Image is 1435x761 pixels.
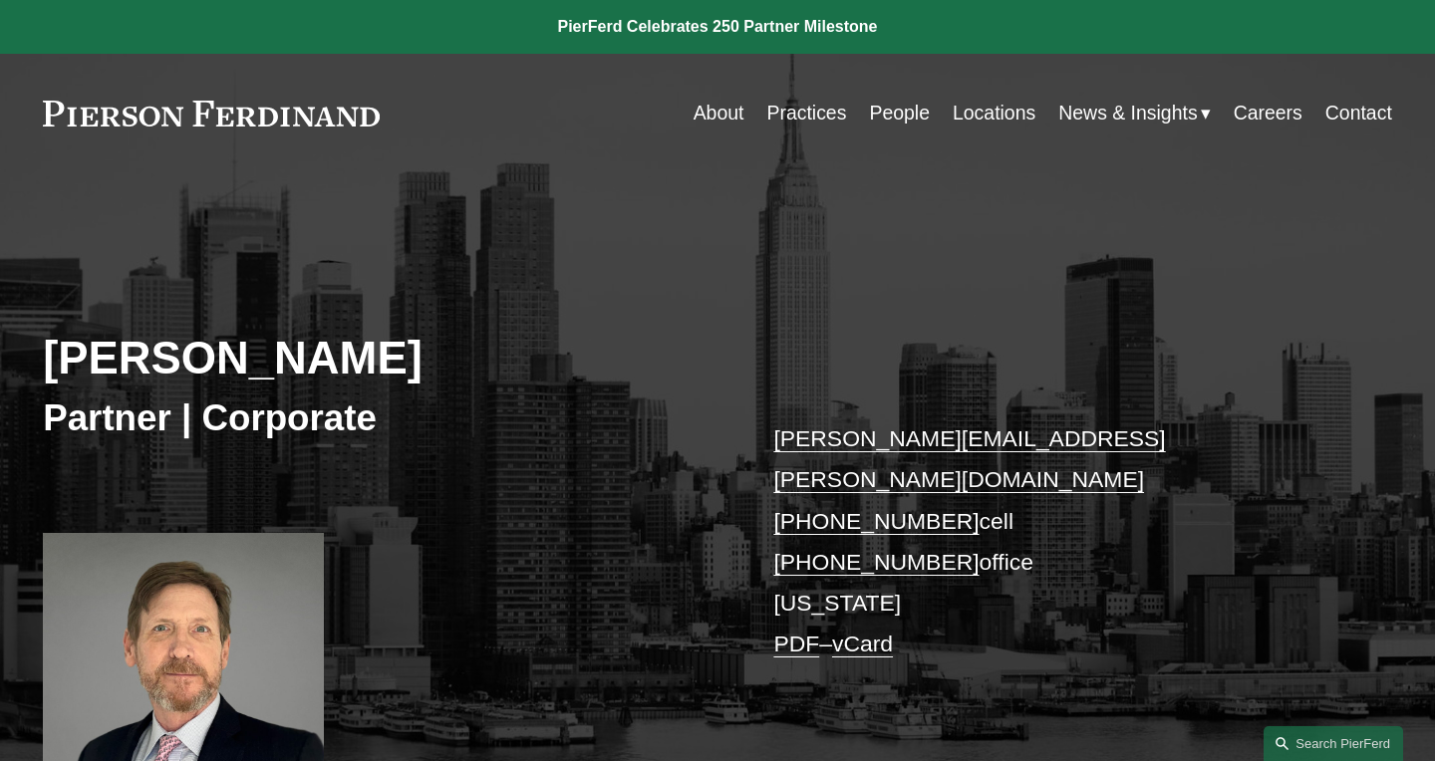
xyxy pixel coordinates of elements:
a: [PHONE_NUMBER] [773,549,979,575]
p: cell office [US_STATE] – [773,418,1335,664]
a: People [869,94,930,132]
a: Contact [1325,94,1392,132]
a: Careers [1234,94,1302,132]
a: Locations [953,94,1035,132]
a: vCard [832,631,893,656]
h2: [PERSON_NAME] [43,332,717,386]
a: [PHONE_NUMBER] [773,508,979,534]
h3: Partner | Corporate [43,395,717,440]
a: Practices [766,94,846,132]
a: PDF [773,631,819,656]
a: folder dropdown [1058,94,1210,132]
a: About [694,94,744,132]
span: News & Insights [1058,96,1197,130]
a: [PERSON_NAME][EMAIL_ADDRESS][PERSON_NAME][DOMAIN_NAME] [773,425,1165,492]
a: Search this site [1264,726,1403,761]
